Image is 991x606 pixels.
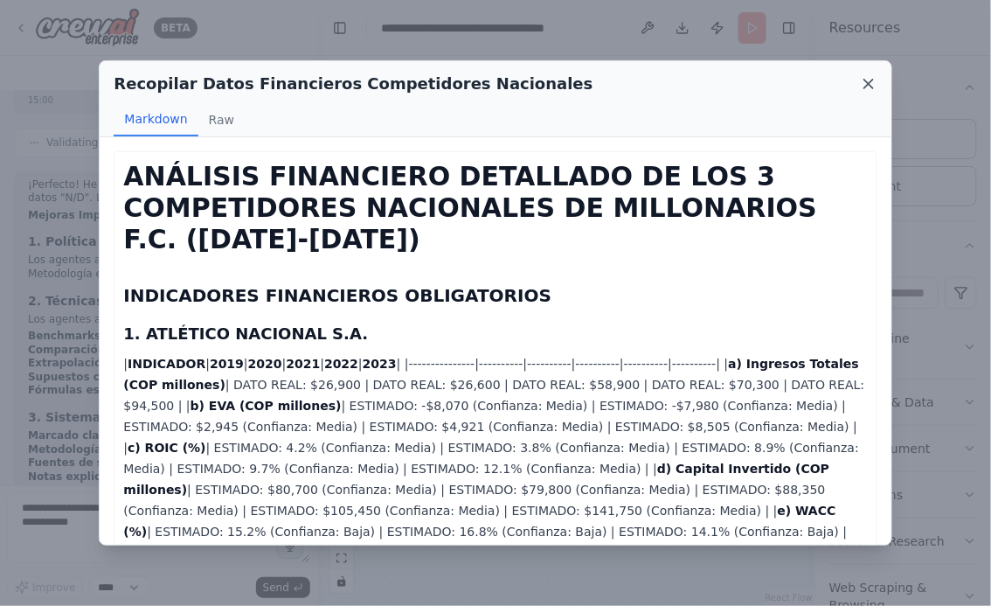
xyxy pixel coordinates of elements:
[114,72,593,96] h2: Recopilar Datos Financieros Competidores Nacionales
[248,357,282,371] strong: 2020
[123,322,867,346] h3: 1. ATLÉTICO NACIONAL S.A.
[114,103,198,136] button: Markdown
[191,399,342,413] strong: b) EVA (COP millones)
[363,357,397,371] strong: 2023
[210,357,244,371] strong: 2019
[324,357,358,371] strong: 2022
[198,103,245,136] button: Raw
[128,441,205,455] strong: c) ROIC (%)
[128,357,205,371] strong: INDICADOR
[123,161,867,255] h1: ANÁLISIS FINANCIERO DETALLADO DE LOS 3 COMPETIDORES NACIONALES DE MILLONARIOS F.C. ([DATE]-[DATE])
[286,357,320,371] strong: 2021
[123,283,867,308] h2: INDICADORES FINANCIEROS OBLIGATORIOS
